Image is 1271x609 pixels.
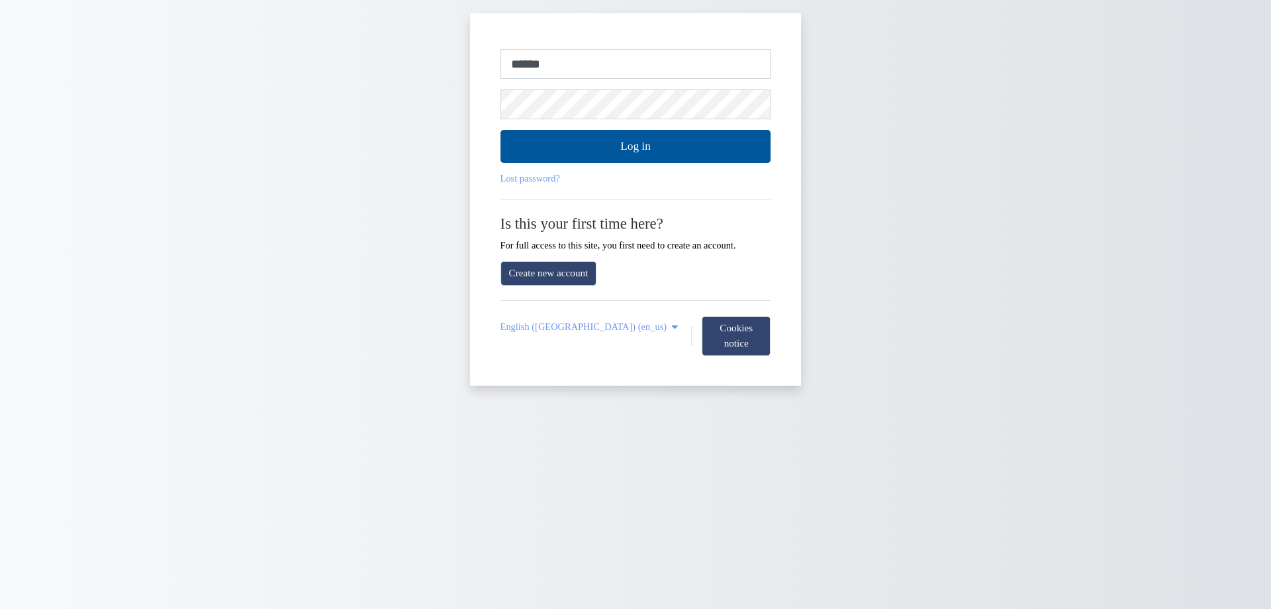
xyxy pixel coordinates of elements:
[500,215,771,250] div: For full access to this site, you first need to create an account.
[500,173,560,184] a: Lost password?
[500,321,681,333] a: English (United States) ‎(en_us)‎
[500,215,771,233] h2: Is this your first time here?
[702,316,771,356] button: Cookies notice
[500,261,597,286] a: Create new account
[500,130,771,163] button: Log in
